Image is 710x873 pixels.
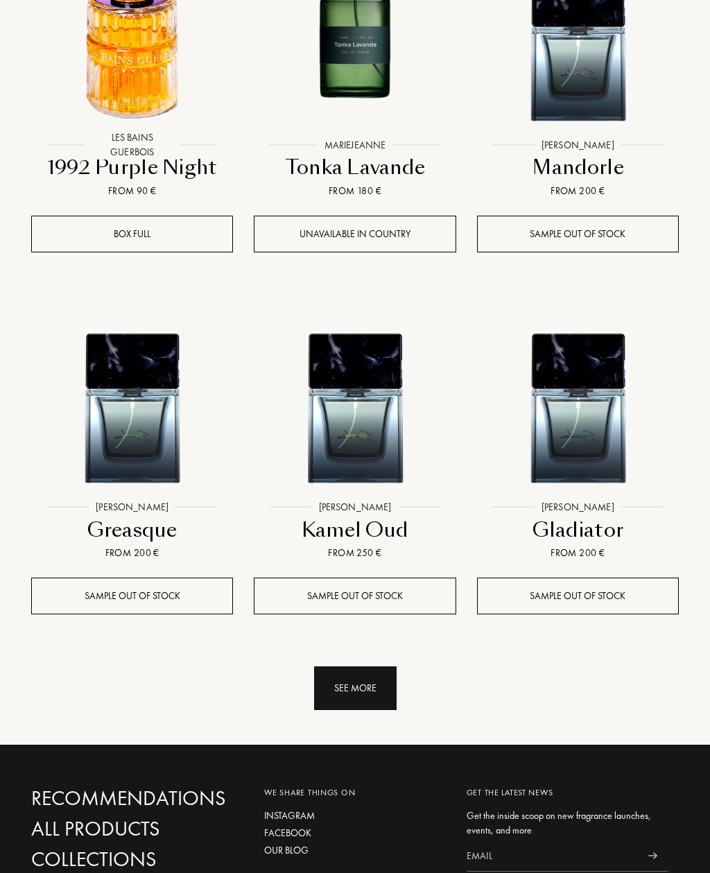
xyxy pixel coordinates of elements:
div: From 180 € [259,184,450,199]
a: Instagram [264,809,445,824]
div: Get the latest news [467,787,668,799]
a: Recommendations [31,787,233,811]
div: See more [314,667,397,711]
a: Kamel Oud Sora Dora[PERSON_NAME]Kamel OudFrom 250 € [254,277,456,578]
img: news_send.svg [648,853,657,860]
div: Greasque [37,517,227,544]
a: Collections [31,848,233,872]
img: Kamel Oud Sora Dora [254,293,455,493]
div: Kamel Oud [259,517,450,544]
div: Mandorle [483,155,673,182]
input: Email [467,841,637,872]
div: Get the inside scoop on new fragrance launches, events, and more [467,809,668,838]
img: Greasque Sora Dora [32,293,232,493]
a: Our blog [264,844,445,858]
div: From 90 € [37,184,227,199]
div: Unavailable in country [254,216,456,253]
div: 1992 Purple Night [37,155,227,182]
div: Sample out of stock [477,578,679,615]
div: Gladiator [483,517,673,544]
a: All products [31,818,233,842]
a: Facebook [264,827,445,841]
div: Box full [31,216,233,253]
div: Sample out of stock [477,216,679,253]
div: Sample out of stock [31,578,233,615]
div: From 200 € [483,546,673,561]
div: Sample out of stock [254,578,456,615]
div: We share things on [264,787,445,799]
img: Gladiator Sora Dora [478,293,678,493]
a: Greasque Sora Dora[PERSON_NAME]GreasqueFrom 200 € [31,277,233,578]
div: From 200 € [37,546,227,561]
div: From 250 € [259,546,450,561]
div: From 200 € [483,184,673,199]
a: Gladiator Sora Dora[PERSON_NAME]GladiatorFrom 200 € [477,277,679,578]
div: Tonka Lavande [259,155,450,182]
